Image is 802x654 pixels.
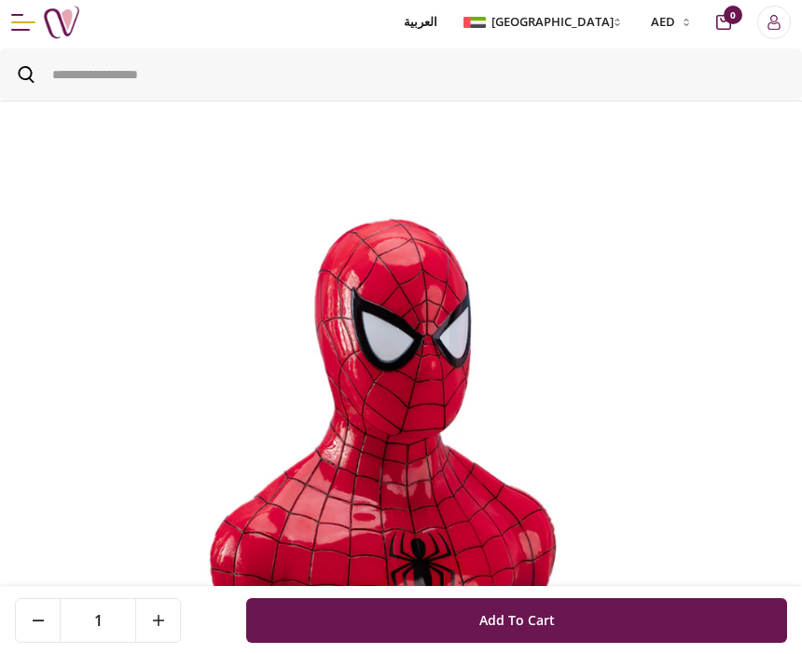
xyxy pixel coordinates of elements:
[43,4,80,41] img: Nigwa-uae-gifts
[460,13,629,32] button: [GEOGRAPHIC_DATA]
[479,604,555,637] span: Add To Cart
[651,13,675,32] span: AED
[463,17,486,28] img: Arabic_dztd3n.png
[61,599,135,642] span: 1
[404,13,437,32] span: العربية
[640,13,698,32] button: AED
[716,15,731,30] button: cart-button
[724,6,742,24] span: 0
[491,13,614,32] span: [GEOGRAPHIC_DATA]
[246,598,787,643] button: Add To Cart
[757,6,791,39] button: Login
